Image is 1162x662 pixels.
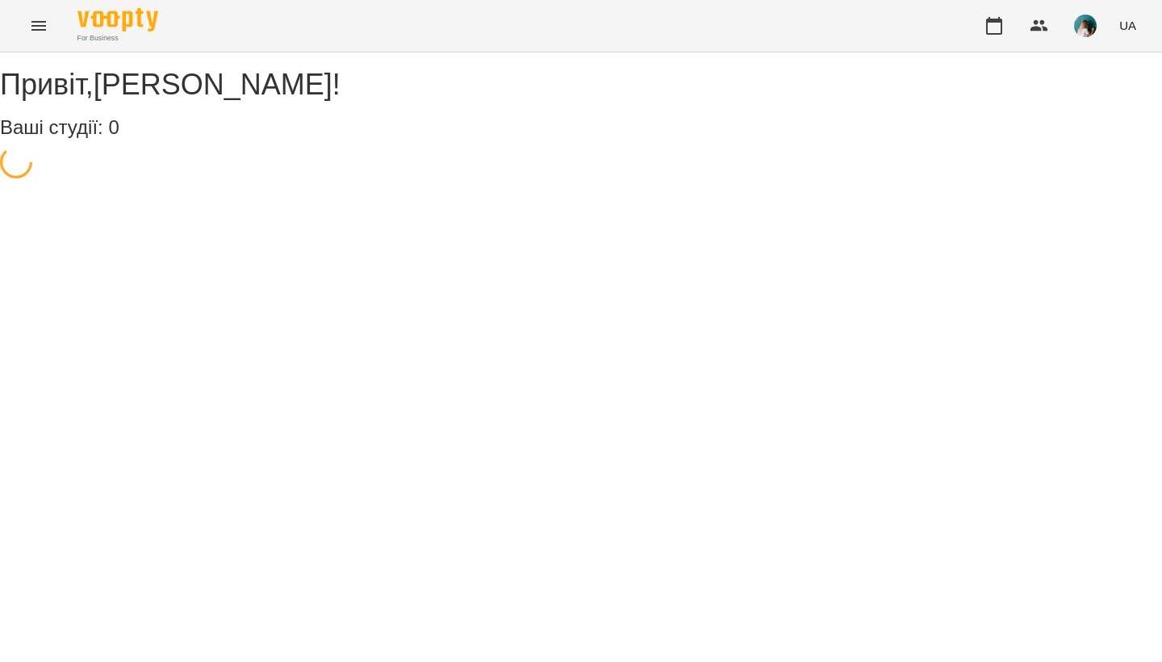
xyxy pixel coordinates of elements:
button: UA [1113,10,1143,40]
img: 6465f9d73c2b4f3824b6dec18ea9f7f0.jpeg [1074,15,1097,37]
span: 0 [108,116,119,138]
span: For Business [77,33,158,44]
button: Menu [19,6,58,45]
img: Voopty Logo [77,8,158,31]
span: UA [1119,17,1136,34]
